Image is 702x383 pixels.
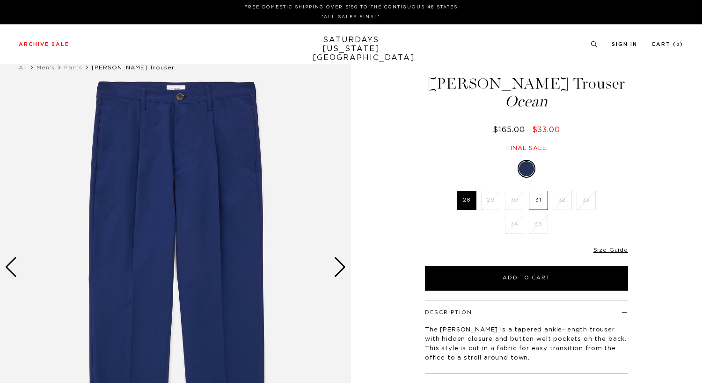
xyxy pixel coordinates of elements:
a: All [19,65,27,70]
p: *ALL SALES FINAL* [22,14,680,21]
span: Ocean [424,94,629,109]
p: FREE DOMESTIC SHIPPING OVER $150 TO THE CONTIGUOUS 48 STATES [22,4,680,11]
a: Archive Sale [19,42,69,47]
span: [PERSON_NAME] Trouser [92,65,175,70]
label: 28 [457,191,476,210]
a: Pants [64,65,82,70]
button: Add to Cart [425,266,628,291]
a: Men's [37,65,55,70]
a: SATURDAYS[US_STATE][GEOGRAPHIC_DATA] [313,36,390,62]
div: Final sale [424,144,629,152]
p: The [PERSON_NAME] is a tapered ankle-length trouser with hidden closure and button welt pockets o... [425,325,628,363]
del: $165.00 [493,126,529,134]
a: Size Guide [593,247,628,253]
div: Next slide [334,257,346,278]
label: 31 [529,191,548,210]
div: Previous slide [5,257,17,278]
a: Sign In [612,42,637,47]
span: $33.00 [532,126,560,134]
button: Description [425,310,472,315]
small: 0 [676,43,680,47]
a: Cart (0) [651,42,683,47]
h1: [PERSON_NAME] Trouser [424,76,629,109]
